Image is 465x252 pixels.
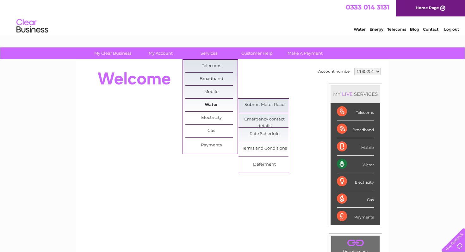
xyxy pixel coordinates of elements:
[337,120,374,138] div: Broadband
[185,125,238,137] a: Gas
[337,173,374,190] div: Electricity
[185,73,238,85] a: Broadband
[337,156,374,173] div: Water
[354,27,366,32] a: Water
[341,91,354,97] div: LIVE
[331,85,380,103] div: MY SERVICES
[239,99,291,111] a: Submit Meter Read
[231,47,283,59] a: Customer Help
[84,3,382,31] div: Clear Business is a trading name of Verastar Limited (registered in [GEOGRAPHIC_DATA] No. 3667643...
[239,113,291,126] a: Emergency contact details
[135,47,187,59] a: My Account
[444,27,459,32] a: Log out
[239,158,291,171] a: Deferment
[369,27,383,32] a: Energy
[183,47,235,59] a: Services
[337,190,374,208] div: Gas
[185,86,238,98] a: Mobile
[423,27,438,32] a: Contact
[87,47,139,59] a: My Clear Business
[333,237,378,249] a: .
[185,112,238,124] a: Electricity
[239,142,291,155] a: Terms and Conditions
[337,208,374,225] div: Payments
[410,27,419,32] a: Blog
[185,139,238,152] a: Payments
[16,16,48,36] img: logo.png
[346,3,389,11] a: 0333 014 3131
[337,138,374,156] div: Mobile
[239,128,291,140] a: Rate Schedule
[387,27,406,32] a: Telecoms
[279,47,331,59] a: Make A Payment
[317,66,353,77] td: Account number
[337,103,374,120] div: Telecoms
[185,99,238,111] a: Water
[185,60,238,72] a: Telecoms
